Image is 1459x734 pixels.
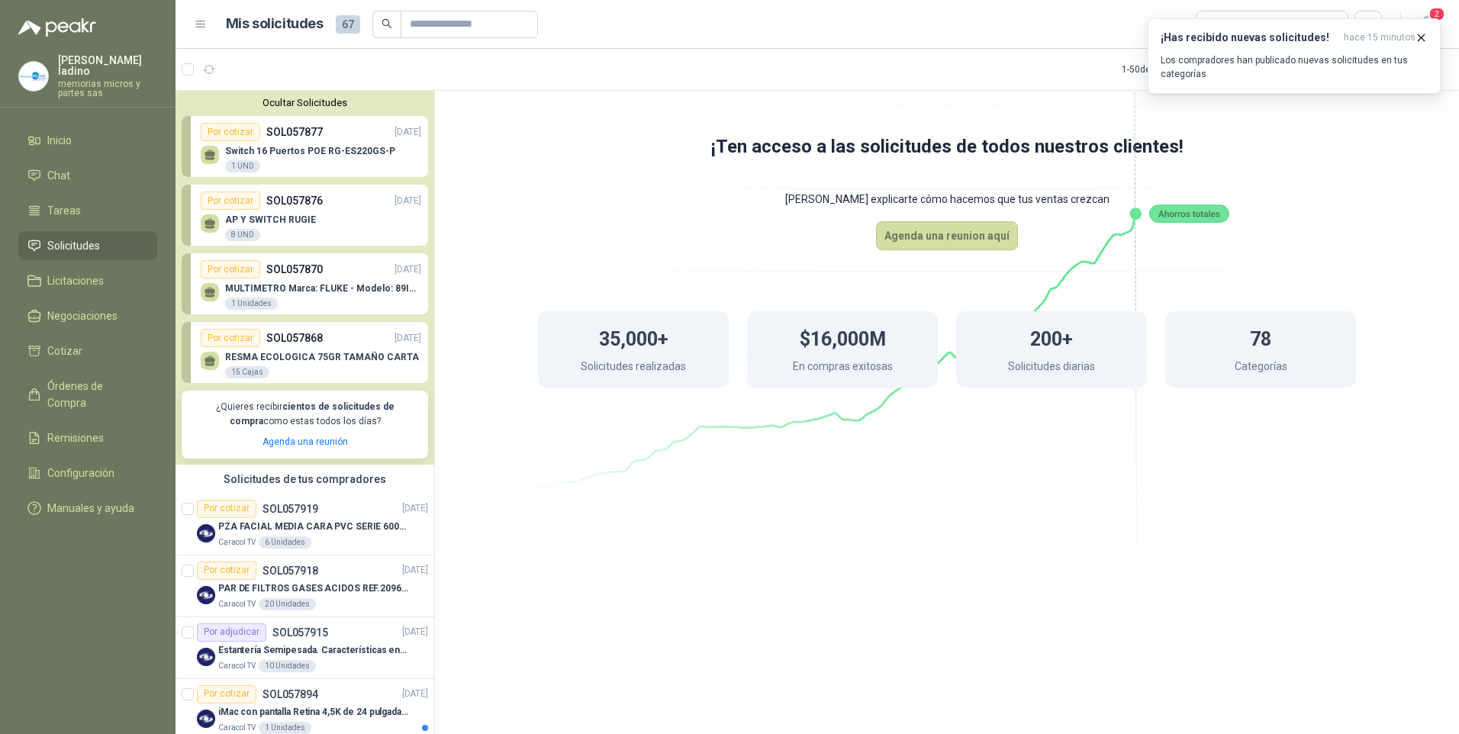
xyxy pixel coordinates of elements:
div: Ocultar SolicitudesPor cotizarSOL057877[DATE] Switch 16 Puertos POE RG-ES220GS-P1 UNDPor cotizarS... [176,91,434,465]
div: 10 Unidades [259,660,316,672]
a: Chat [18,161,157,190]
img: Company Logo [197,524,215,542]
a: Por cotizarSOL057876[DATE] AP Y SWITCH RUGIE8 UND [182,185,428,246]
a: Remisiones [18,423,157,452]
span: Inicio [47,132,72,149]
button: 2 [1413,11,1441,38]
p: PZA FACIAL MEDIA CARA PVC SERIE 6000 3M [218,520,408,534]
a: Negociaciones [18,301,157,330]
div: 1 Unidades [259,722,311,734]
a: Licitaciones [18,266,157,295]
div: 20 Unidades [259,598,316,610]
a: Configuración [18,459,157,488]
div: Por cotizar [201,123,260,141]
p: Solicitudes diarias [1008,358,1095,378]
p: [DATE] [402,501,428,516]
p: [DATE] [395,194,421,208]
p: Caracol TV [218,722,256,734]
h1: 78 [1250,320,1271,354]
p: [DATE] [402,625,428,639]
p: SOL057919 [262,504,318,514]
p: Caracol TV [218,536,256,549]
p: [DATE] [395,331,421,346]
p: Caracol TV [218,660,256,672]
img: Company Logo [19,62,48,91]
a: Órdenes de Compra [18,372,157,417]
h1: ¡Ten acceso a las solicitudes de todos nuestros clientes! [477,133,1417,162]
img: Company Logo [197,586,215,604]
p: SOL057876 [266,192,323,209]
p: [DATE] [402,687,428,701]
img: Logo peakr [18,18,96,37]
p: Estantería Semipesada. Características en el adjunto [218,643,408,658]
p: AP Y SWITCH RUGIE [225,214,316,225]
p: memorias micros y partes sas [58,79,157,98]
a: Por cotizarSOL057918[DATE] Company LogoPAR DE FILTROS GASES ACIDOS REF.2096 3MCaracol TV20 Unidades [176,555,434,617]
h1: $16,000M [800,320,886,354]
div: 8 UND [225,229,260,241]
span: 2 [1428,7,1445,21]
p: [PERSON_NAME] explicarte cómo hacemos que tus ventas crezcan [477,177,1417,221]
p: [DATE] [395,125,421,140]
div: 15 Cajas [225,366,269,378]
p: [DATE] [395,262,421,277]
a: Por cotizarSOL057868[DATE] RESMA ECOLOGICA 75GR TAMAÑO CARTA15 Cajas [182,322,428,383]
p: [DATE] [402,563,428,578]
p: SOL057894 [262,689,318,700]
span: Negociaciones [47,307,118,324]
span: Cotizar [47,343,82,359]
div: Por cotizar [201,260,260,278]
div: Por adjudicar [197,623,266,642]
p: SOL057915 [272,627,328,638]
p: SOL057870 [266,261,323,278]
button: ¡Has recibido nuevas solicitudes!hace 15 minutos Los compradores han publicado nuevas solicitudes... [1148,18,1441,94]
span: Tareas [47,202,81,219]
p: [PERSON_NAME] ladino [58,55,157,76]
img: Company Logo [197,710,215,728]
a: Agenda una reunión [262,436,348,447]
a: Manuales y ayuda [18,494,157,523]
h1: 35,000+ [599,320,668,354]
h1: 200+ [1030,320,1073,354]
p: SOL057877 [266,124,323,140]
span: Configuración [47,465,114,481]
div: Por cotizar [201,329,260,347]
a: Cotizar [18,336,157,365]
p: SOL057868 [266,330,323,346]
span: Solicitudes [47,237,100,254]
div: 6 Unidades [259,536,311,549]
div: Por cotizar [197,562,256,580]
span: Remisiones [47,430,104,446]
div: Por cotizar [201,192,260,210]
a: Solicitudes [18,231,157,260]
p: iMac con pantalla Retina 4,5K de 24 pulgadas M4 [218,705,408,720]
p: ¿Quieres recibir como estas todos los días? [191,400,419,429]
p: SOL057918 [262,565,318,576]
p: PAR DE FILTROS GASES ACIDOS REF.2096 3M [218,581,408,596]
span: Chat [47,167,70,184]
a: Tareas [18,196,157,225]
span: hace 15 minutos [1344,31,1416,44]
div: Solicitudes de tus compradores [176,465,434,494]
span: Órdenes de Compra [47,378,143,411]
img: Company Logo [197,648,215,666]
p: RESMA ECOLOGICA 75GR TAMAÑO CARTA [225,352,419,362]
p: Caracol TV [218,598,256,610]
div: Por cotizar [197,685,256,703]
p: Los compradores han publicado nuevas solicitudes en tus categorías. [1161,53,1428,81]
p: En compras exitosas [793,358,893,378]
p: MULTIMETRO Marca: FLUKE - Modelo: 89IV 1 [225,283,421,294]
button: Agenda una reunion aquí [876,221,1018,250]
span: 67 [336,15,360,34]
h1: Mis solicitudes [226,13,324,35]
button: Ocultar Solicitudes [182,97,428,108]
div: 1 Unidades [225,298,278,310]
p: Solicitudes realizadas [581,358,686,378]
a: Por cotizarSOL057877[DATE] Switch 16 Puertos POE RG-ES220GS-P1 UND [182,116,428,177]
div: 1 UND [225,160,260,172]
span: search [382,18,392,29]
span: Manuales y ayuda [47,500,134,517]
a: Por cotizarSOL057919[DATE] Company LogoPZA FACIAL MEDIA CARA PVC SERIE 6000 3MCaracol TV6 Unidades [176,494,434,555]
p: Categorías [1235,358,1287,378]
